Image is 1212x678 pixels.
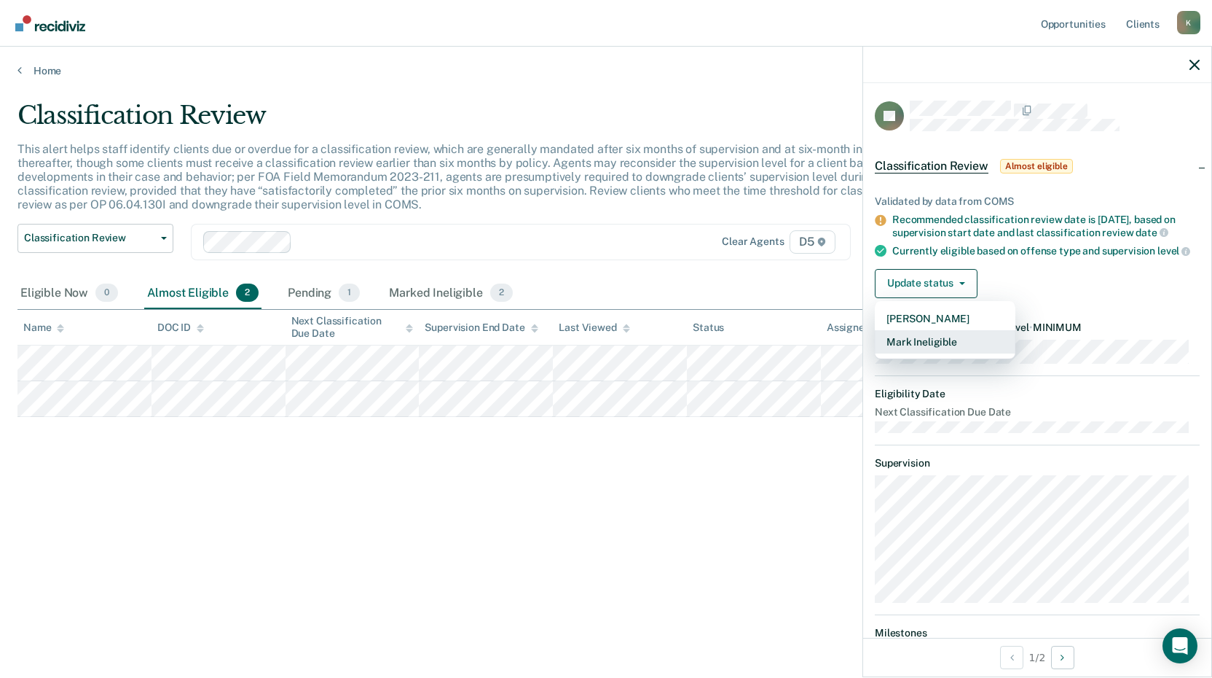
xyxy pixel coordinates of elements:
[15,15,85,31] img: Recidiviz
[875,330,1015,354] button: Mark Ineligible
[875,195,1200,208] div: Validated by data from COMS
[1177,11,1200,34] div: K
[17,64,1195,77] a: Home
[291,315,414,340] div: Next Classification Due Date
[23,322,64,334] div: Name
[875,627,1200,639] dt: Milestones
[1000,159,1073,174] span: Almost eligible
[693,322,724,334] div: Status
[490,284,513,303] span: 2
[875,159,988,174] span: Classification Review
[1157,245,1190,257] span: level
[875,307,1015,330] button: [PERSON_NAME]
[339,284,360,303] span: 1
[386,278,516,310] div: Marked Ineligible
[95,284,118,303] span: 0
[17,142,910,212] p: This alert helps staff identify clients due or overdue for a classification review, which are gen...
[559,322,629,334] div: Last Viewed
[863,638,1211,677] div: 1 / 2
[892,244,1200,257] div: Currently eligible based on offense type and supervision
[1162,628,1197,663] div: Open Intercom Messenger
[875,406,1200,418] dt: Next Classification Due Date
[157,322,204,334] div: DOC ID
[892,214,1200,238] div: Recommended classification review date is [DATE], based on supervision start date and last classi...
[863,143,1211,190] div: Classification ReviewAlmost eligible
[875,388,1200,400] dt: Eligibility Date
[144,278,261,310] div: Almost Eligible
[875,322,1200,334] dt: Recommended Supervision Level MINIMUM
[1177,11,1200,34] button: Profile dropdown button
[17,101,926,142] div: Classification Review
[17,278,121,310] div: Eligible Now
[875,457,1200,469] dt: Supervision
[827,322,895,334] div: Assigned to
[875,269,977,298] button: Update status
[722,235,784,248] div: Clear agents
[1051,646,1074,669] button: Next Opportunity
[1029,322,1033,333] span: •
[236,284,259,303] span: 2
[425,322,538,334] div: Supervision End Date
[285,278,363,310] div: Pending
[1000,646,1023,669] button: Previous Opportunity
[24,232,155,244] span: Classification Review
[790,230,835,254] span: D5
